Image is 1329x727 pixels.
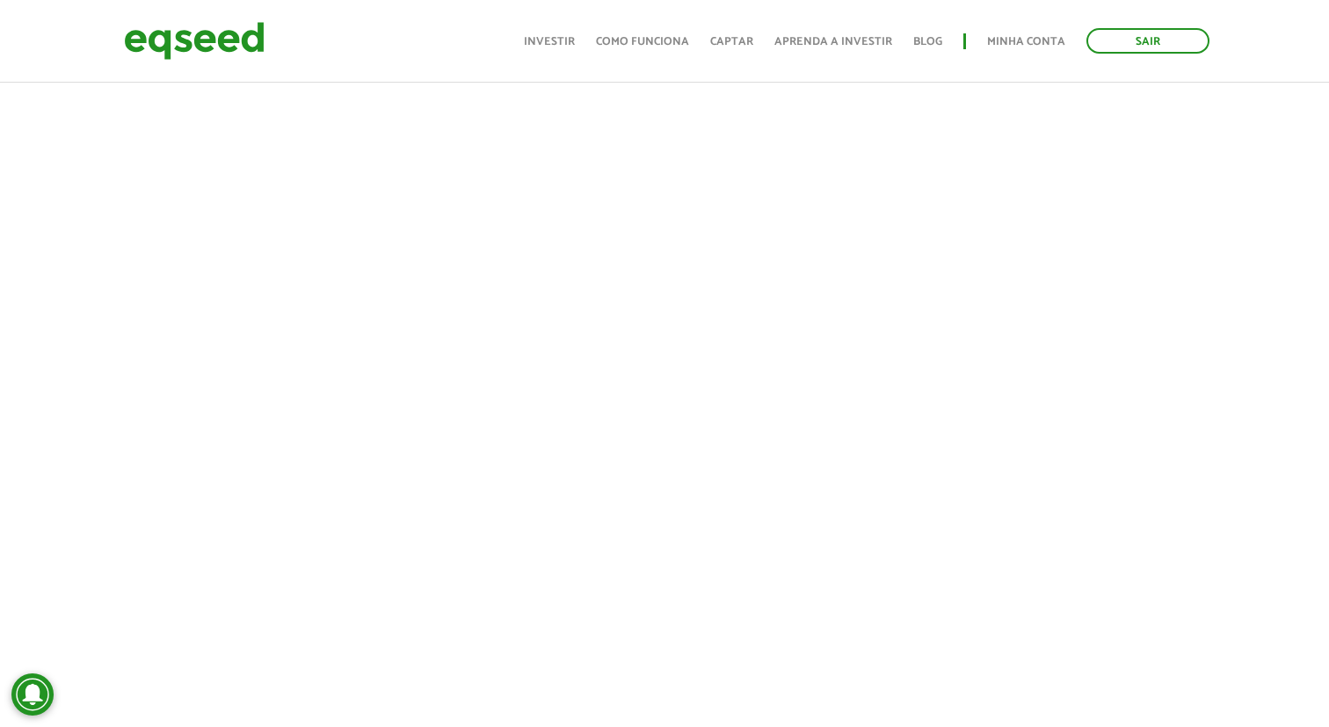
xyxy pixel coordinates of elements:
a: Sair [1086,28,1209,54]
a: Captar [710,36,753,47]
a: Investir [524,36,575,47]
a: Como funciona [596,36,689,47]
a: Aprenda a investir [774,36,892,47]
a: Minha conta [987,36,1065,47]
a: Blog [913,36,942,47]
img: EqSeed [124,18,265,64]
